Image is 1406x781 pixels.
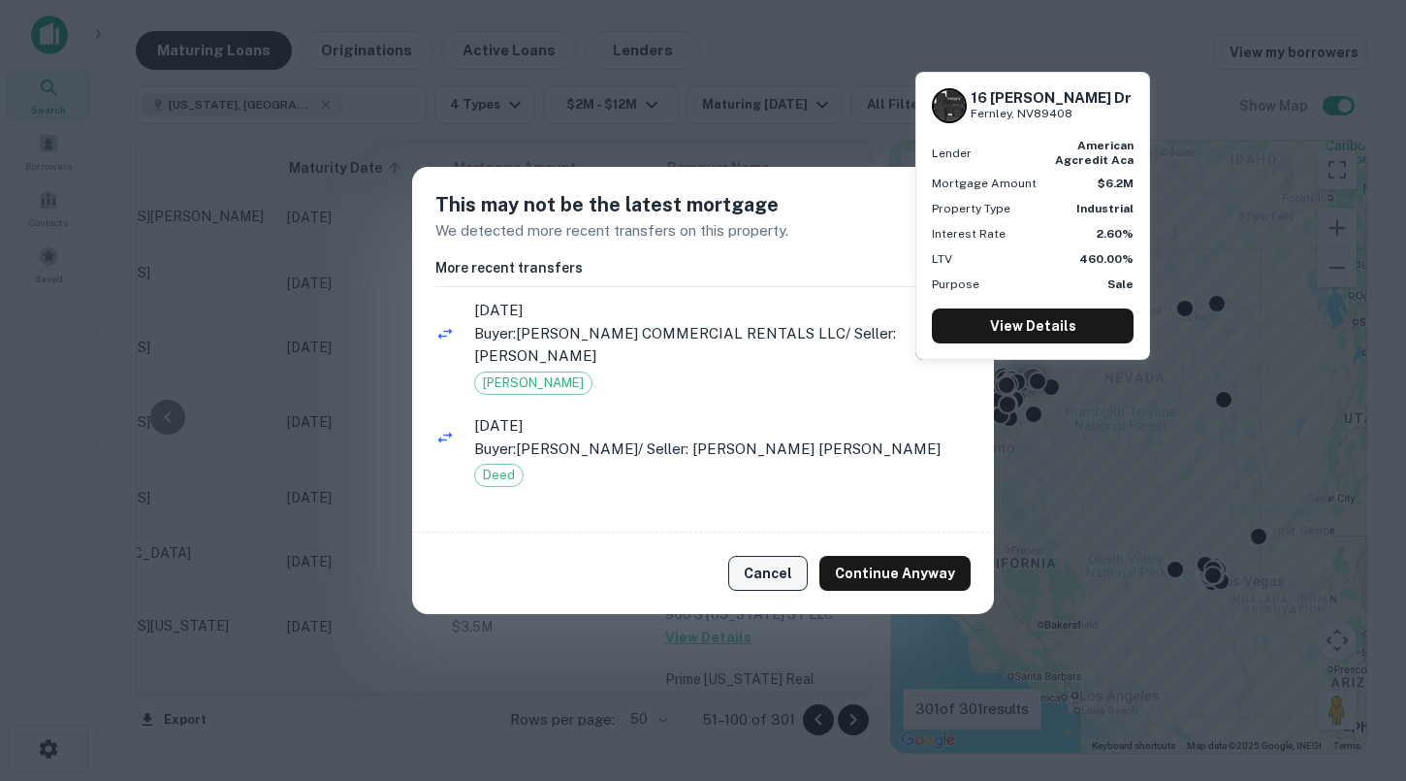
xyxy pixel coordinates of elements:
[474,299,971,322] span: [DATE]
[971,89,1132,107] h6: 16 [PERSON_NAME] Dr
[474,464,524,487] div: Deed
[1076,202,1134,215] strong: Industrial
[819,556,971,591] button: Continue Anyway
[435,219,971,243] p: We detected more recent transfers on this property.
[932,175,1037,192] p: Mortgage Amount
[971,105,1132,123] p: Fernley, NV89408
[932,309,1134,343] a: View Details
[932,200,1010,217] p: Property Type
[728,556,808,591] button: Cancel
[1309,626,1406,719] iframe: Chat Widget
[435,190,971,219] h5: This may not be the latest mortgage
[435,257,971,278] h6: More recent transfers
[474,414,971,438] span: [DATE]
[932,225,1006,243] p: Interest Rate
[932,276,979,293] p: Purpose
[1055,139,1134,166] strong: american agcredit aca
[932,250,952,268] p: LTV
[932,145,972,162] p: Lender
[474,372,592,395] div: Grant Deed
[1107,277,1134,291] strong: Sale
[1079,252,1134,266] strong: 460.00%
[1097,227,1134,241] strong: 2.60%
[474,322,971,368] p: Buyer: [PERSON_NAME] COMMERCIAL RENTALS LLC / Seller: [PERSON_NAME]
[474,438,971,461] p: Buyer: [PERSON_NAME] / Seller: [PERSON_NAME] [PERSON_NAME]
[475,466,523,485] span: Deed
[1098,177,1134,190] strong: $6.2M
[475,374,591,393] span: [PERSON_NAME]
